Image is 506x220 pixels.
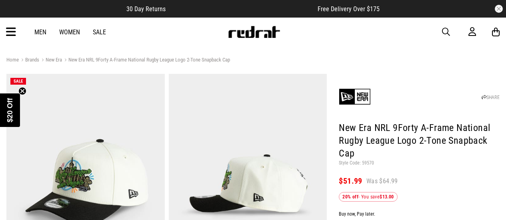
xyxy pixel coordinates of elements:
b: 20% off [342,194,358,200]
img: New Era [339,81,371,113]
a: Sale [93,28,106,36]
p: Style Code: 59570 [339,160,500,166]
img: Redrat logo [228,26,280,38]
span: $20 Off [6,98,14,122]
h1: New Era NRL 9Forty A-Frame National Rugby League Logo 2-Tone Snapback Cap [339,122,500,160]
a: New Era [39,57,62,64]
span: Free Delivery Over $175 [318,5,380,13]
a: SHARE [482,95,500,100]
iframe: Customer reviews powered by Trustpilot [182,5,302,13]
span: 30 Day Returns [126,5,166,13]
span: $51.99 [339,176,362,186]
a: Women [59,28,80,36]
div: - You save [339,192,397,202]
a: Home [6,57,19,63]
a: Men [34,28,46,36]
a: New Era NRL 9Forty A-Frame National Rugby League Logo 2-Tone Snapback Cap [62,57,230,64]
span: SALE [14,79,23,84]
span: Was $64.99 [366,177,398,186]
div: Buy now, Pay later. [339,211,500,218]
button: Close teaser [18,87,26,95]
a: Brands [19,57,39,64]
b: $13.00 [380,194,394,200]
